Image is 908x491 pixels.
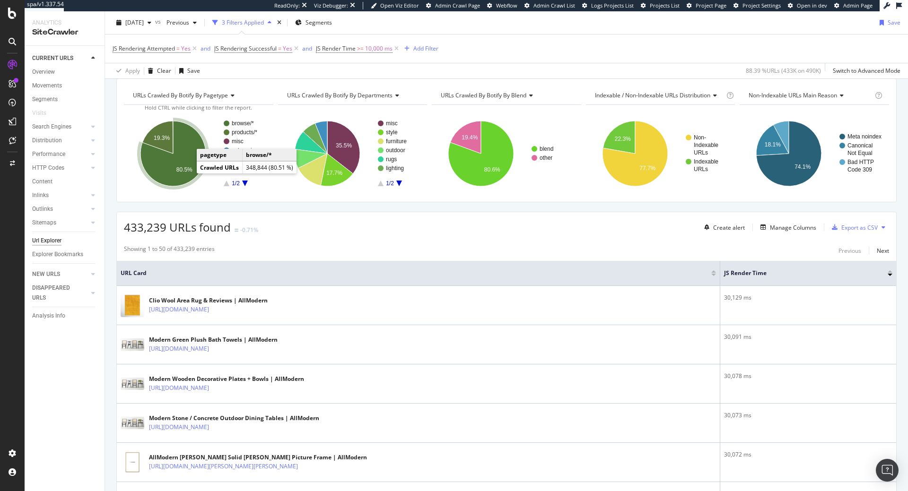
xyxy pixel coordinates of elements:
[149,383,209,393] a: [URL][DOMAIN_NAME]
[32,218,88,228] a: Sitemaps
[232,147,258,154] text: categories
[113,63,140,78] button: Apply
[441,91,526,99] span: URLs Crawled By Botify By blend
[149,422,209,432] a: [URL][DOMAIN_NAME]
[593,88,725,103] h4: Indexable / Non-Indexable URLs Distribution
[32,81,98,91] a: Movements
[742,2,781,9] span: Project Settings
[121,378,144,390] img: main image
[694,149,708,156] text: URLs
[829,63,900,78] button: Switch to Advanced Mode
[124,219,231,235] span: 433,239 URLs found
[639,165,655,172] text: 77.7%
[283,42,292,55] span: Yes
[586,112,735,195] div: A chart.
[121,450,144,474] img: main image
[32,236,98,246] a: Url Explorer
[32,53,88,63] a: CURRENT URLS
[386,129,398,136] text: style
[386,138,407,145] text: furniture
[724,372,892,380] div: 30,078 ms
[746,67,821,75] div: 88.39 % URLs ( 433K on 490K )
[877,245,889,256] button: Next
[32,190,49,200] div: Inlinks
[302,44,312,52] div: and
[287,91,393,99] span: URLs Crawled By Botify By departments
[765,141,781,148] text: 18.1%
[124,112,273,195] svg: A chart.
[125,67,140,75] div: Apply
[285,88,419,103] h4: URLs Crawled By Botify By departments
[32,269,88,279] a: NEW URLS
[847,142,873,149] text: Canonical
[201,44,210,52] div: and
[316,44,356,52] span: JS Render Time
[838,245,861,256] button: Previous
[733,2,781,9] a: Project Settings
[121,269,709,277] span: URL Card
[32,108,56,118] a: Visits
[357,44,364,52] span: >=
[386,156,397,163] text: rugs
[121,293,144,317] img: main image
[336,142,352,149] text: 35.5%
[496,2,517,9] span: Webflow
[302,44,312,53] button: and
[274,2,300,9] div: ReadOnly:
[155,17,163,26] span: vs
[847,150,873,156] text: Not Equal
[149,414,319,422] div: Modern Stone / Concrete Outdoor Dining Tables | AllModern
[32,163,88,173] a: HTTP Codes
[232,129,257,136] text: products/*
[197,149,243,161] td: pagetype
[615,136,631,142] text: 22.3%
[314,2,348,9] div: Viz Debugger:
[32,250,98,259] a: Explorer Bookmarks
[740,112,889,195] svg: A chart.
[724,450,892,459] div: 30,072 ms
[757,222,816,233] button: Manage Columns
[154,135,170,141] text: 19.3%
[696,2,726,9] span: Project Page
[32,27,97,38] div: SiteCrawler
[700,220,745,235] button: Create alert
[828,220,878,235] button: Export as CSV
[32,19,97,27] div: Analytics
[432,112,581,195] div: A chart.
[235,229,238,232] img: Equal
[540,146,553,152] text: blend
[365,42,393,55] span: 10,000 ms
[797,2,827,9] span: Open in dev
[724,293,892,302] div: 30,129 ms
[32,122,88,132] a: Search Engines
[524,2,575,9] a: Admin Crawl List
[145,104,252,111] span: Hold CTRL while clicking to filter the report.
[32,269,60,279] div: NEW URLS
[841,224,878,232] div: Export as CSV
[306,18,332,26] span: Segments
[149,453,367,462] div: AllModern [PERSON_NAME] Solid [PERSON_NAME] Picture Frame | AllModern
[32,95,98,104] a: Segments
[747,88,873,103] h4: Non-Indexable URLs Main Reason
[32,311,98,321] a: Analysis Info
[240,226,258,234] div: -0.71%
[113,44,175,52] span: JS Rendering Attempted
[243,162,297,174] td: 348,844 (80.51 %)
[713,224,745,232] div: Create alert
[401,43,438,54] button: Add Filter
[724,411,892,420] div: 30,073 ms
[32,311,65,321] div: Analysis Info
[582,2,634,9] a: Logs Projects List
[214,44,277,52] span: JS Rendering Successful
[426,2,480,9] a: Admin Crawl Page
[32,283,80,303] div: DISAPPEARED URLS
[32,190,88,200] a: Inlinks
[113,15,155,30] button: [DATE]
[694,142,718,148] text: Indexable
[278,44,281,52] span: =
[32,204,53,214] div: Outlinks
[32,81,62,91] div: Movements
[32,149,88,159] a: Performance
